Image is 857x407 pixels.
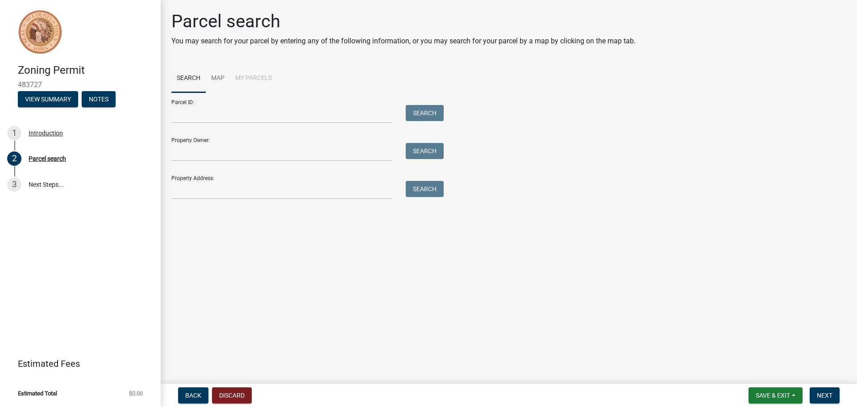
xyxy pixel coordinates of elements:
div: 3 [7,177,21,192]
button: Search [406,105,444,121]
div: Introduction [29,130,63,136]
h1: Parcel search [171,11,636,32]
span: Back [185,392,201,399]
div: Parcel search [29,155,66,162]
a: Map [206,64,230,93]
img: Sioux County, Iowa [18,9,62,55]
button: Discard [212,387,252,403]
button: Save & Exit [749,387,803,403]
div: 1 [7,126,21,140]
wm-modal-confirm: Notes [82,96,116,103]
button: Next [810,387,840,403]
a: Search [171,64,206,93]
div: 2 [7,151,21,166]
a: Estimated Fees [7,355,146,373]
button: Back [178,387,208,403]
span: Next [817,392,832,399]
button: Notes [82,91,116,107]
wm-modal-confirm: Summary [18,96,78,103]
span: 483727 [18,80,143,89]
button: Search [406,143,444,159]
h4: Zoning Permit [18,64,154,77]
span: Save & Exit [756,392,790,399]
span: $0.00 [129,390,143,396]
p: You may search for your parcel by entering any of the following information, or you may search fo... [171,36,636,46]
button: Search [406,181,444,197]
button: View Summary [18,91,78,107]
span: Estimated Total [18,390,57,396]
